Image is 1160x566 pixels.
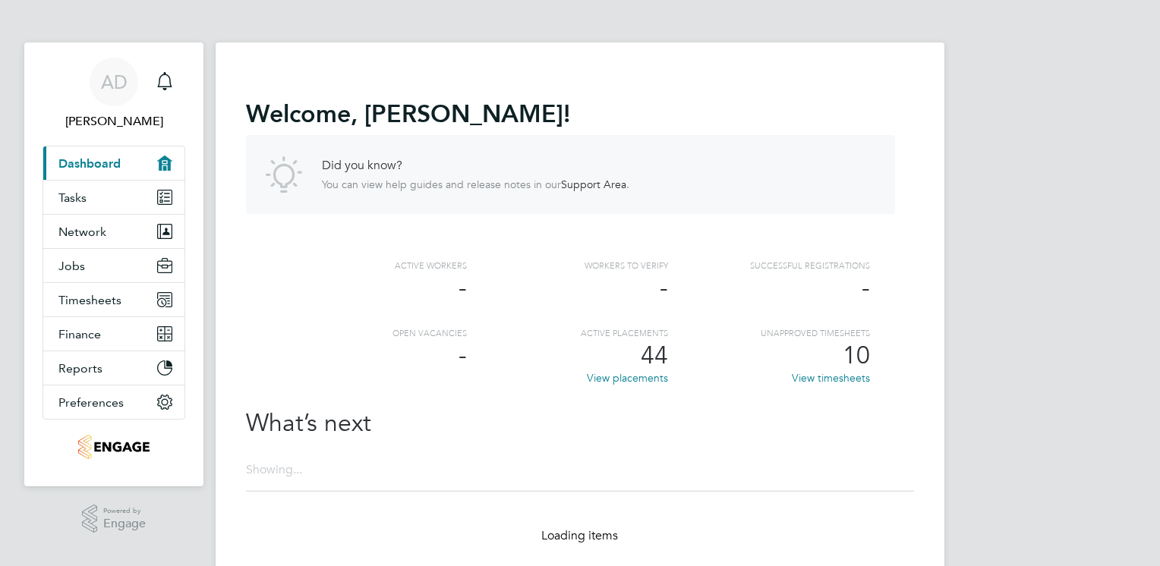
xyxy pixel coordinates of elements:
button: Network [43,215,184,248]
h4: Did you know? [322,158,629,174]
span: Alexandra Dlustus [43,112,185,130]
button: Finance [43,317,184,351]
span: Dashboard [58,156,121,171]
img: carmichael-logo-retina.png [78,435,149,459]
span: - [862,273,870,303]
button: Preferences [43,385,184,419]
span: AD [101,72,128,92]
div: Showing [246,462,305,478]
h2: Welcome ! [246,99,895,129]
span: Network [58,225,106,239]
a: AD[PERSON_NAME] [43,58,185,130]
a: Go to home page [43,435,185,459]
span: Preferences [58,395,124,410]
button: Jobs [43,249,184,282]
a: View placements [587,371,668,385]
span: , [PERSON_NAME] [351,99,563,128]
span: - [459,273,467,303]
span: ... [293,462,302,477]
span: Timesheets [58,293,121,307]
nav: Main navigation [24,42,203,486]
p: You can view help guides and release notes in our . [322,178,629,191]
span: Powered by [103,505,146,517]
div: Open vacancies [265,327,467,340]
span: Reports [58,361,102,376]
span: Jobs [58,259,85,273]
span: Engage [103,517,146,530]
div: Workers to verify [467,259,669,272]
span: 44 [641,341,668,370]
a: Support Area [561,178,626,191]
div: Successful registrations [668,259,870,272]
a: View timesheets [792,371,870,385]
span: - [660,273,668,303]
button: Timesheets [43,283,184,316]
span: 10 [843,341,870,370]
div: Active workers [265,259,467,272]
a: Dashboard [43,146,184,180]
span: - [459,341,467,370]
div: Unapproved Timesheets [668,327,870,340]
div: Active Placements [467,327,669,340]
a: Powered byEngage [82,505,147,533]
h2: What’s next [246,407,895,439]
a: Tasks [43,181,184,214]
button: Reports [43,351,184,385]
span: Finance [58,327,101,341]
span: Tasks [58,190,87,205]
